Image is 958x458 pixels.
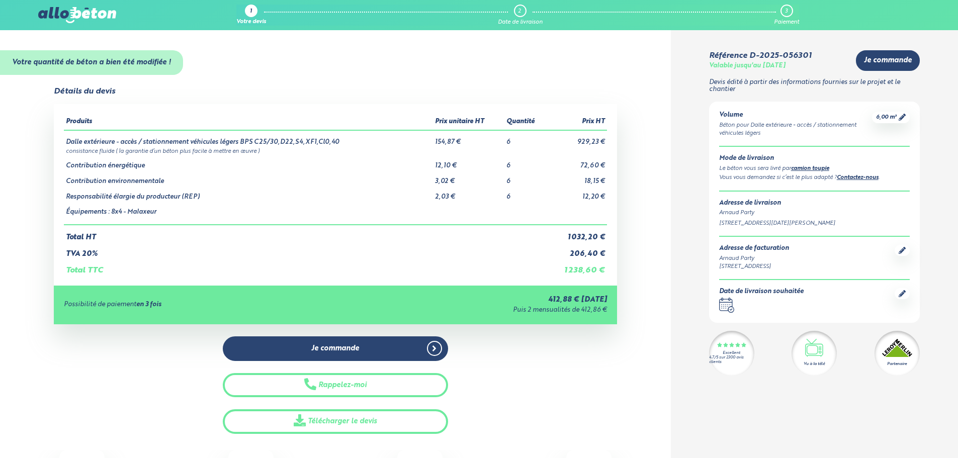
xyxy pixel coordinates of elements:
div: Le béton vous sera livré par [719,164,910,173]
td: consistance fluide ( la garantie d’un béton plus facile à mettre en œuvre ) [64,146,607,155]
td: Contribution énergétique [64,154,433,170]
td: 3,02 € [433,170,504,186]
div: Date de livraison [498,19,543,26]
div: Vous vous demandez si c’est le plus adapté ? . [719,173,910,182]
td: Responsabilité élargie du producteur (REP) [64,186,433,201]
div: Arnaud Party [719,254,789,263]
div: Arnaud Party [719,209,910,217]
td: 18,15 € [547,170,607,186]
div: [STREET_ADDRESS][DATE][PERSON_NAME] [719,219,910,228]
div: 3 [785,8,788,15]
img: allobéton [38,7,116,23]
a: camion toupie [791,166,829,171]
div: Béton pour Dalle extérieure - accès / stationnement véhicules légers [719,121,872,138]
th: Prix HT [547,114,607,130]
div: 412,88 € [DATE] [340,296,607,304]
td: 1 032,20 € [547,225,607,242]
p: Devis édité à partir des informations fournies sur le projet et le chantier [709,79,920,94]
div: Référence D-2025-056301 [709,51,812,60]
div: Adresse de facturation [719,245,789,252]
td: 929,23 € [547,130,607,146]
div: Valable jusqu'au [DATE] [709,62,786,70]
td: 1 238,60 € [547,258,607,275]
a: Je commande [856,50,920,71]
td: Total TTC [64,258,547,275]
td: 6 [504,170,547,186]
button: Rappelez-moi [223,373,448,398]
td: Total HT [64,225,547,242]
div: Possibilité de paiement [64,301,340,309]
td: 6 [504,186,547,201]
td: 6 [504,154,547,170]
th: Quantité [504,114,547,130]
td: 2,03 € [433,186,504,201]
div: Partenaire [887,361,907,367]
div: Volume [719,112,872,119]
td: TVA 20% [64,242,547,258]
div: Excellent [723,351,740,355]
strong: en 3 fois [136,301,161,308]
a: 3 Paiement [774,5,799,26]
div: Vu à la télé [804,361,825,367]
td: Contribution environnementale [64,170,433,186]
div: Date de livraison souhaitée [719,288,804,296]
div: 1 [250,9,252,15]
td: Dalle extérieure - accès / stationnement véhicules légers BPS C25/30,D22,S4,XF1,Cl0,40 [64,130,433,146]
a: Télécharger le devis [223,409,448,434]
td: 72,60 € [547,154,607,170]
span: Je commande [864,56,912,65]
td: 154,87 € [433,130,504,146]
span: Je commande [311,344,359,353]
th: Prix unitaire HT [433,114,504,130]
td: 12,20 € [547,186,607,201]
div: 4.7/5 sur 2300 avis clients [709,355,754,364]
div: [STREET_ADDRESS] [719,262,789,271]
a: Contactez-nous [837,175,879,180]
div: Détails du devis [54,87,115,96]
td: 12,10 € [433,154,504,170]
div: Votre devis [236,19,266,26]
iframe: Help widget launcher [868,419,947,447]
div: 2 [518,8,521,15]
div: Paiement [774,19,799,26]
th: Produits [64,114,433,130]
td: 6 [504,130,547,146]
div: Puis 2 mensualités de 412,86 € [340,307,607,314]
a: 1 Votre devis [236,5,266,26]
td: 206,40 € [547,242,607,258]
td: Équipements : 8x4 - Malaxeur [64,201,433,225]
strong: Votre quantité de béton a bien été modifiée ! [12,59,171,66]
a: 2 Date de livraison [498,5,543,26]
a: Je commande [223,336,448,361]
div: Mode de livraison [719,155,910,162]
div: Adresse de livraison [719,200,910,207]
